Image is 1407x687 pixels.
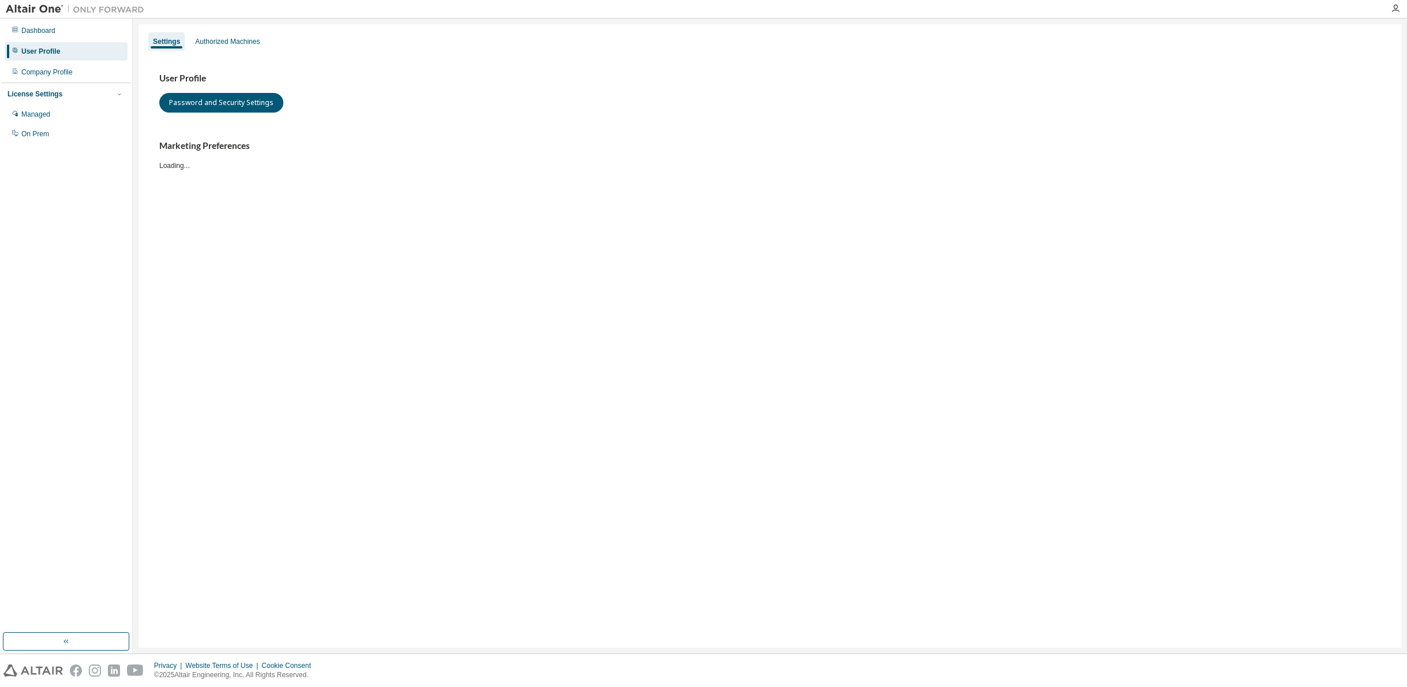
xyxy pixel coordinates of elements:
div: Website Terms of Use [185,661,261,670]
div: Managed [21,110,50,119]
div: Privacy [154,661,185,670]
div: License Settings [8,89,62,99]
img: youtube.svg [127,664,144,677]
h3: Marketing Preferences [159,140,1380,152]
p: © 2025 Altair Engineering, Inc. All Rights Reserved. [154,670,318,680]
img: instagram.svg [89,664,101,677]
button: Password and Security Settings [159,93,283,113]
img: facebook.svg [70,664,82,677]
h3: User Profile [159,73,1380,84]
img: altair_logo.svg [3,664,63,677]
div: Authorized Machines [195,37,260,46]
div: Loading... [159,140,1380,170]
div: Cookie Consent [261,661,317,670]
div: On Prem [21,129,49,139]
img: linkedin.svg [108,664,120,677]
img: Altair One [6,3,150,15]
div: Settings [153,37,180,46]
div: Dashboard [21,26,55,35]
div: User Profile [21,47,60,56]
div: Company Profile [21,68,73,77]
